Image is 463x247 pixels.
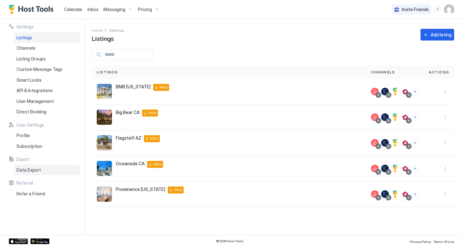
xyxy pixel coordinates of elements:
[16,109,46,115] span: Direct Booking
[14,32,80,43] a: Listings
[103,7,125,12] span: Messaging
[14,130,80,141] a: Profile
[16,133,30,138] span: Profile
[97,110,112,125] div: listing image
[441,165,449,172] button: More options
[14,75,80,85] a: Smart Locks
[88,7,98,12] span: Inbox
[92,33,114,43] span: Listings
[441,88,449,95] button: More options
[16,35,32,41] span: Listings
[109,27,124,33] div: Breadcrumb
[14,43,80,54] a: Channels
[30,238,49,244] a: Google Play Store
[371,69,395,75] span: Channels
[109,28,124,33] span: Settings
[412,165,419,172] button: Connect channels
[441,139,449,147] button: More options
[410,238,431,244] a: Privacy Policy
[429,69,449,75] span: Actions
[431,31,452,38] div: Add listing
[150,136,159,142] span: PRO
[441,190,449,198] button: More options
[402,7,429,12] span: Invite Friends
[148,110,157,116] span: PRO
[410,240,431,244] span: Privacy Policy
[97,161,112,176] div: listing image
[9,5,56,14] a: Host Tools Logo
[97,84,112,99] div: listing image
[441,113,449,121] div: menu
[14,54,80,64] a: Listing Groups
[441,139,449,147] div: menu
[64,6,82,13] a: Calendar
[216,239,244,243] span: © 2025 Host Tools
[16,156,30,162] span: Export
[441,88,449,95] div: menu
[64,7,82,12] span: Calendar
[109,27,124,33] a: Settings
[16,56,46,62] span: Listing Groups
[16,66,62,72] span: Custom Message Tags
[9,238,28,244] a: App Store
[16,98,54,104] span: User Management
[116,110,140,115] span: Big Bear CA
[421,29,454,41] button: Add listing
[16,77,42,83] span: Smart Locks
[97,69,118,75] span: Listings
[174,187,182,193] span: PRO
[14,141,80,152] a: Subscription
[16,88,53,93] span: API & Integrations
[116,84,151,90] span: BMB [US_STATE]
[102,49,153,60] input: Input Field
[412,139,419,146] button: Connect channels
[16,167,41,173] span: Data Export
[6,225,22,241] iframe: Intercom live chat
[434,6,441,13] div: menu
[444,4,454,15] div: User profile
[92,27,103,33] a: Home
[160,85,168,90] span: PRO
[14,64,80,75] a: Custom Message Tags
[16,45,36,51] span: Channels
[14,188,80,199] a: Refer a Friend
[138,7,152,12] span: Pricing
[16,122,44,128] span: User Settings
[14,106,80,117] a: Direct Booking
[16,24,34,30] span: Settings
[116,161,145,167] span: Oceanside CA
[97,135,112,150] div: listing image
[14,96,80,107] a: User Management
[412,191,419,198] button: Connect channels
[412,88,419,95] button: Connect channels
[88,6,98,13] a: Inbox
[16,180,33,186] span: Referral
[153,161,162,167] span: PRO
[434,238,454,244] a: Terms Of Use
[441,165,449,172] div: menu
[116,187,165,192] span: Prominence [US_STATE]
[116,135,141,141] span: Flagstaff AZ
[97,187,112,202] div: listing image
[16,143,42,149] span: Subscription
[14,85,80,96] a: API & Integrations
[441,190,449,198] div: menu
[92,27,103,33] div: Breadcrumb
[441,113,449,121] button: More options
[434,240,454,244] span: Terms Of Use
[16,191,45,197] span: Refer a Friend
[412,114,419,121] button: Connect channels
[92,28,103,33] span: Home
[14,165,80,175] a: Data Export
